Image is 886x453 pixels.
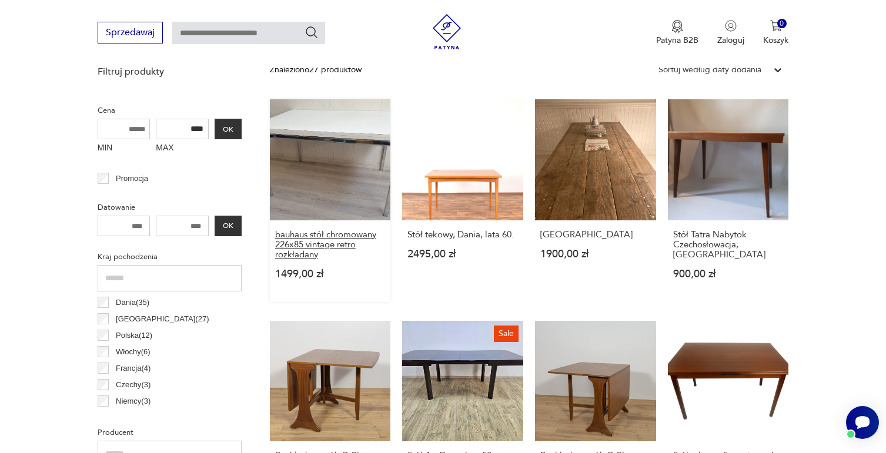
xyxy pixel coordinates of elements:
[535,99,656,302] a: Stary stół industrialny[GEOGRAPHIC_DATA]1900,00 zł
[656,20,698,46] a: Ikona medaluPatyna B2B
[156,139,209,158] label: MAX
[275,269,386,279] p: 1499,00 zł
[98,426,242,439] p: Producent
[275,230,386,260] h3: bauhaus stół chromowany 226x85 vintage retro rozkładany
[717,35,744,46] p: Zaloguj
[429,14,464,49] img: Patyna - sklep z meblami i dekoracjami vintage
[98,22,163,43] button: Sprzedawaj
[656,35,698,46] p: Patyna B2B
[407,230,518,240] h3: Stół tekowy, Dania, lata 60.
[98,201,242,214] p: Datowanie
[116,345,151,358] p: Włochy ( 6 )
[98,29,163,38] a: Sprzedawaj
[540,230,651,240] h3: [GEOGRAPHIC_DATA]
[116,329,152,342] p: Polska ( 12 )
[305,25,319,39] button: Szukaj
[116,411,153,424] p: Szwecja ( 3 )
[270,99,391,302] a: bauhaus stół chromowany 226x85 vintage retro rozkładanybauhaus stół chromowany 226x85 vintage ret...
[98,65,242,78] p: Filtruj produkty
[402,99,523,302] a: Stół tekowy, Dania, lata 60.Stół tekowy, Dania, lata 60.2495,00 zł
[668,99,789,302] a: Stół Tatra Nabytok Czechosłowacja, etykietaStół Tatra Nabytok Czechosłowacja, [GEOGRAPHIC_DATA]90...
[717,20,744,46] button: Zaloguj
[540,249,651,259] p: 1900,00 zł
[770,20,782,32] img: Ikona koszyka
[116,395,151,408] p: Niemcy ( 3 )
[215,119,242,139] button: OK
[763,20,788,46] button: 0Koszyk
[656,20,698,46] button: Patyna B2B
[763,35,788,46] p: Koszyk
[725,20,737,32] img: Ikonka użytkownika
[673,230,784,260] h3: Stół Tatra Nabytok Czechosłowacja, [GEOGRAPHIC_DATA]
[98,139,151,158] label: MIN
[671,20,683,33] img: Ikona medalu
[846,406,879,439] iframe: Smartsupp widget button
[116,362,151,375] p: Francja ( 4 )
[777,19,787,29] div: 0
[270,63,362,76] div: Znaleziono 27 produktów
[116,296,149,309] p: Dania ( 35 )
[98,104,242,117] p: Cena
[673,269,784,279] p: 900,00 zł
[116,313,209,326] p: [GEOGRAPHIC_DATA] ( 27 )
[658,63,761,76] div: Sortuj według daty dodania
[407,249,518,259] p: 2495,00 zł
[215,216,242,236] button: OK
[98,250,242,263] p: Kraj pochodzenia
[116,172,148,185] p: Promocja
[116,378,151,391] p: Czechy ( 3 )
